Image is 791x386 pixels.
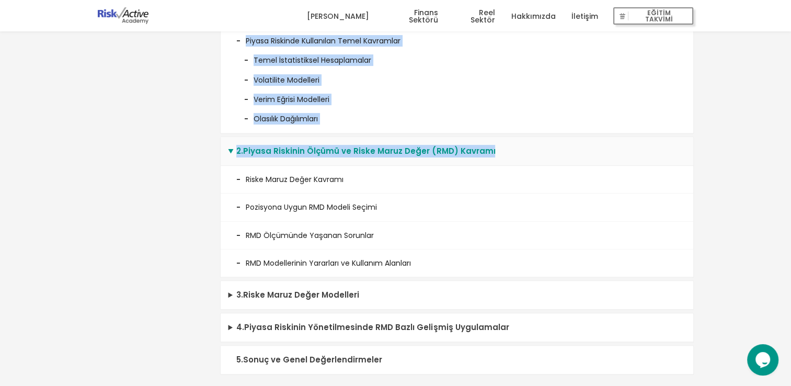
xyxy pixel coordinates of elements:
[571,1,598,32] a: İletişim
[306,1,369,32] a: [PERSON_NAME]
[221,194,693,221] li: Pozisyona Uygun RMD Modeli Seçimi
[221,281,693,310] summary: 3.Riske Maruz Değer Modelleri
[384,1,438,32] a: Finans Sektörü
[221,137,693,166] summary: 2.Piyasa Riskinin Ölçümü ve Riske Maruz Değer (RMD) Kavramı
[221,346,693,374] summary: 5.Sonuç ve Genel Değerlendirmeler
[613,7,693,25] button: EĞİTİM TAKVİMİ
[221,313,693,342] summary: 4.Piyasa Riskinin Yönetilmesinde RMD Bazlı Gelişmiş Uygulamalar
[221,222,693,249] li: RMD Ölçümünde Yaşanan Sorunlar
[454,1,495,32] a: Reel Sektör
[221,249,693,277] li: RMD Modellerinin Yararları ve Kullanım Alanları
[747,344,781,376] iframe: chat widget
[236,66,678,86] li: Volatilite Modelleri
[236,47,678,66] li: Temel İstatistiksel Hesaplamalar
[613,1,693,32] a: EĞİTİM TAKVİMİ
[511,1,555,32] a: Hakkımızda
[236,86,678,105] li: Verim Eğrisi Modelleri
[221,166,693,194] li: Riske Maruz Değer Kavramı
[221,27,693,133] li: Piyasa Riskinde Kullanılan Temel Kavramlar
[628,9,689,24] span: EĞİTİM TAKVİMİ
[236,105,678,124] li: Olasılık Dağılımları
[98,7,149,24] img: logo-dark.png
